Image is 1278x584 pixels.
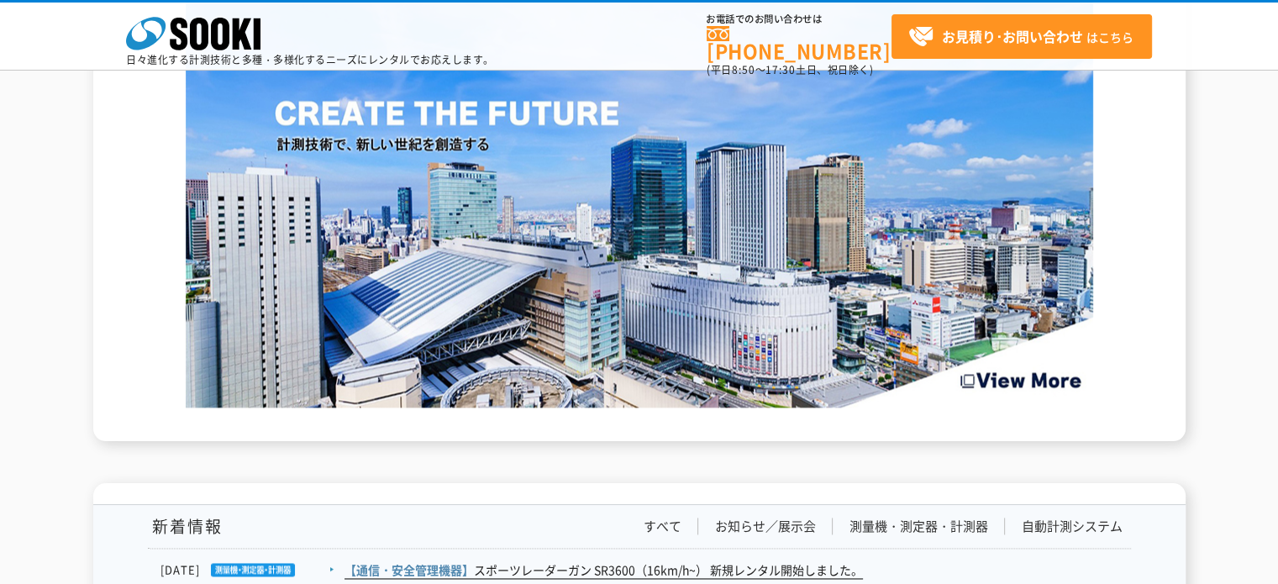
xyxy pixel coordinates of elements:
[707,14,891,24] span: お電話でのお問い合わせは
[715,518,816,535] a: お知らせ／展示会
[765,62,796,77] span: 17:30
[891,14,1152,59] a: お見積り･お問い合わせはこちら
[1022,518,1123,535] a: 自動計測システム
[200,563,295,576] img: 測量機・測定器・計測器
[148,518,223,535] h1: 新着情報
[908,24,1133,50] span: はこちら
[344,561,474,578] span: 【通信・安全管理機器】
[126,55,494,65] p: 日々進化する計測技術と多種・多様化するニーズにレンタルでお応えします。
[160,561,343,579] dt: [DATE]
[707,62,873,77] span: (平日 ～ 土日、祝日除く)
[186,390,1093,406] a: Create the Future
[849,518,988,535] a: 測量機・測定器・計測器
[707,26,891,61] a: [PHONE_NUMBER]
[942,26,1083,46] strong: お見積り･お問い合わせ
[732,62,755,77] span: 8:50
[644,518,681,535] a: すべて
[344,561,863,579] a: 【通信・安全管理機器】スポーツレーダーガン SR3600（16km/h~） 新規レンタル開始しました。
